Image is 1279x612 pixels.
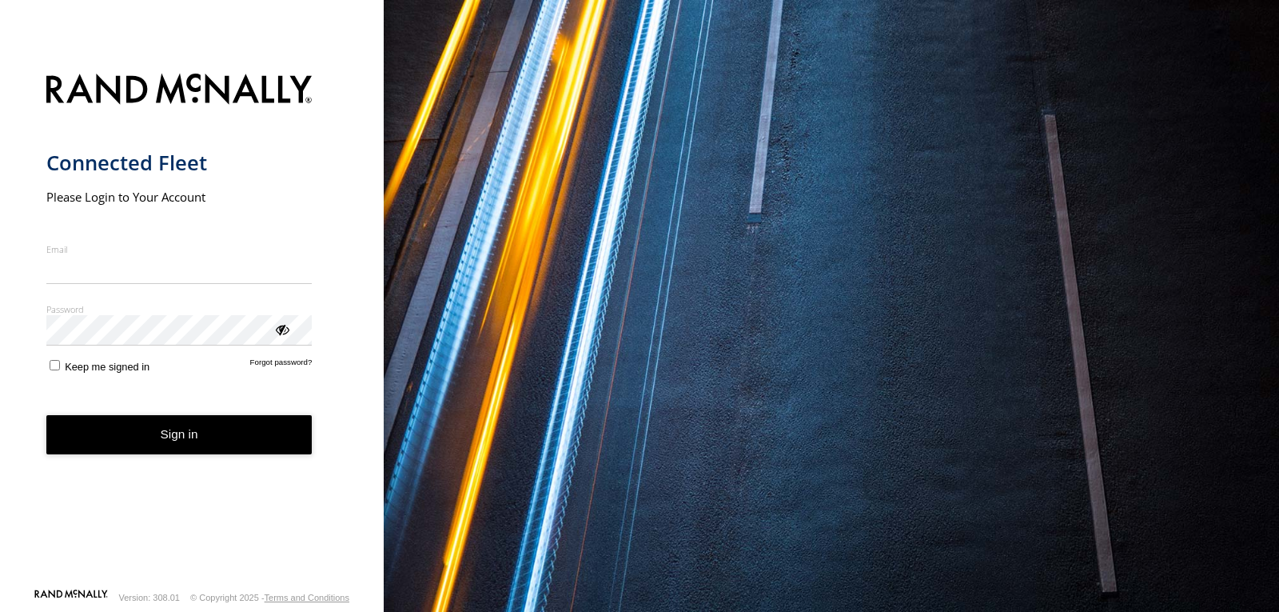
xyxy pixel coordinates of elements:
a: Forgot password? [250,358,313,373]
button: Sign in [46,415,313,454]
img: Rand McNally [46,70,313,111]
h1: Connected Fleet [46,150,313,176]
label: Email [46,243,313,255]
div: Version: 308.01 [119,593,180,602]
a: Visit our Website [34,590,108,606]
a: Terms and Conditions [265,593,349,602]
h2: Please Login to Your Account [46,189,313,205]
div: ViewPassword [273,321,289,337]
div: © Copyright 2025 - [190,593,349,602]
input: Keep me signed in [50,360,60,370]
span: Keep me signed in [65,361,149,373]
label: Password [46,303,313,315]
form: main [46,64,338,588]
